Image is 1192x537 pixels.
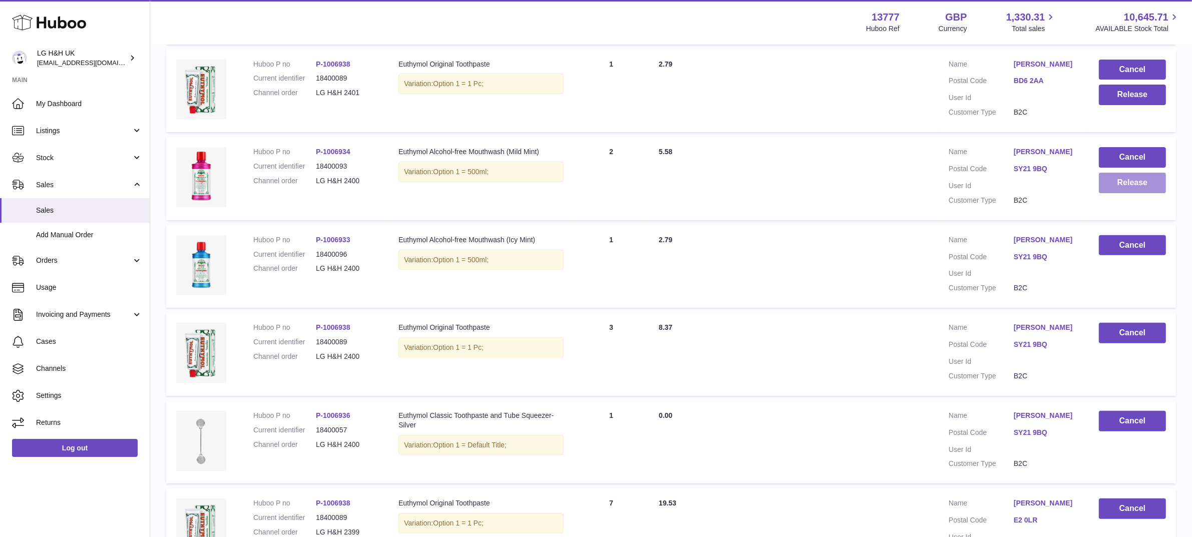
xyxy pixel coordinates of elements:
[399,162,564,182] div: Variation:
[399,498,564,508] div: Euthymol Original Toothpaste
[12,51,27,66] img: veechen@lghnh.co.uk
[433,343,484,351] span: Option 1 = 1 Pc;
[1014,515,1079,525] a: E2 0LR
[1099,60,1166,80] button: Cancel
[176,323,226,383] img: Euthymol_Original_Toothpaste_Image-1.webp
[399,74,564,94] div: Variation:
[36,391,142,400] span: Settings
[316,440,378,449] dd: LG H&H 2400
[316,176,378,186] dd: LG H&H 2400
[866,24,900,34] div: Huboo Ref
[659,323,672,331] span: 8.37
[253,264,316,273] dt: Channel order
[37,49,127,68] div: LG H&H UK
[36,230,142,240] span: Add Manual Order
[36,206,142,215] span: Sales
[36,283,142,292] span: Usage
[1014,235,1079,245] a: [PERSON_NAME]
[36,180,132,190] span: Sales
[949,93,1014,103] dt: User Id
[36,310,132,319] span: Invoicing and Payments
[253,176,316,186] dt: Channel order
[1014,428,1079,437] a: SY21 9BQ
[659,148,672,156] span: 5.58
[176,60,226,120] img: Euthymol_Original_Toothpaste_Image-1.webp
[36,364,142,373] span: Channels
[316,527,378,537] dd: LG H&H 2399
[659,411,672,419] span: 0.00
[316,264,378,273] dd: LG H&H 2400
[399,323,564,332] div: Euthymol Original Toothpaste
[1099,173,1166,193] button: Release
[1099,147,1166,168] button: Cancel
[1099,323,1166,343] button: Cancel
[1014,196,1079,205] dd: B2C
[1014,252,1079,262] a: SY21 9BQ
[176,235,226,295] img: Euthymol_Alcohol-free_Mouthwash_Icy_Mint_-Image-2.webp
[253,250,316,259] dt: Current identifier
[1006,11,1045,24] span: 1,330.31
[433,441,507,449] span: Option 1 = Default Title;
[1014,108,1079,117] dd: B2C
[1014,283,1079,293] dd: B2C
[949,411,1014,423] dt: Name
[1014,411,1079,420] a: [PERSON_NAME]
[1099,235,1166,256] button: Cancel
[399,60,564,69] div: Euthymol Original Toothpaste
[1099,411,1166,431] button: Cancel
[316,337,378,347] dd: 18400089
[949,459,1014,468] dt: Customer Type
[659,60,672,68] span: 2.79
[574,225,649,308] td: 1
[949,60,1014,72] dt: Name
[1014,498,1079,508] a: [PERSON_NAME]
[1014,164,1079,174] a: SY21 9BQ
[316,60,350,68] a: P-1006938
[1012,24,1056,34] span: Total sales
[945,11,967,24] strong: GBP
[253,513,316,522] dt: Current identifier
[316,236,350,244] a: P-1006933
[253,88,316,98] dt: Channel order
[1014,76,1079,86] a: BD6 2AA
[1014,147,1079,157] a: [PERSON_NAME]
[316,88,378,98] dd: LG H&H 2401
[253,235,316,245] dt: Huboo P no
[253,74,316,83] dt: Current identifier
[1099,85,1166,105] button: Release
[253,60,316,69] dt: Huboo P no
[399,435,564,455] div: Variation:
[949,252,1014,264] dt: Postal Code
[316,513,378,522] dd: 18400089
[949,428,1014,440] dt: Postal Code
[1095,11,1180,34] a: 10,645.71 AVAILABLE Stock Total
[574,137,649,220] td: 2
[949,515,1014,527] dt: Postal Code
[1014,459,1079,468] dd: B2C
[1124,11,1168,24] span: 10,645.71
[433,256,489,264] span: Option 1 = 500ml;
[316,411,350,419] a: P-1006936
[399,411,564,430] div: Euthymol Classic Toothpaste and Tube Squeezer-Silver
[574,401,649,484] td: 1
[949,76,1014,88] dt: Postal Code
[253,440,316,449] dt: Channel order
[1014,371,1079,381] dd: B2C
[36,99,142,109] span: My Dashboard
[574,313,649,396] td: 3
[399,513,564,533] div: Variation:
[949,323,1014,335] dt: Name
[399,337,564,358] div: Variation:
[316,162,378,171] dd: 18400093
[949,445,1014,454] dt: User Id
[659,236,672,244] span: 2.79
[253,425,316,435] dt: Current identifier
[1014,340,1079,349] a: SY21 9BQ
[12,439,138,457] a: Log out
[253,498,316,508] dt: Huboo P no
[1014,323,1079,332] a: [PERSON_NAME]
[949,498,1014,510] dt: Name
[316,499,350,507] a: P-1006938
[949,340,1014,352] dt: Postal Code
[949,164,1014,176] dt: Postal Code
